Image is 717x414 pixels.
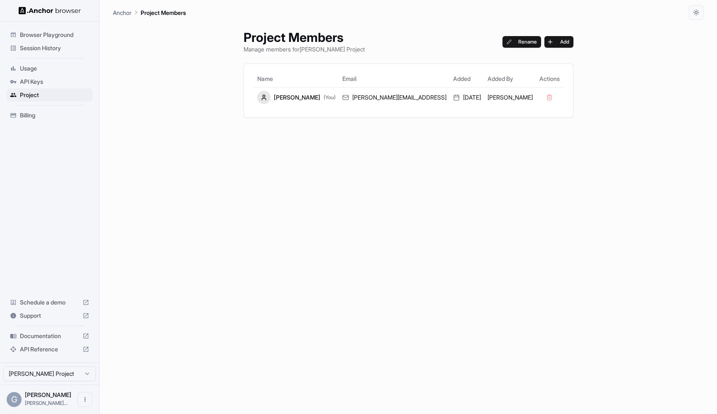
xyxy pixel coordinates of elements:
[257,91,336,104] div: [PERSON_NAME]
[324,94,336,101] span: (You)
[7,75,93,88] div: API Keys
[20,31,89,39] span: Browser Playground
[20,91,89,99] span: Project
[7,88,93,102] div: Project
[7,392,22,407] div: G
[20,345,79,353] span: API Reference
[25,391,71,398] span: Greg Miller
[7,343,93,356] div: API Reference
[141,8,186,17] p: Project Members
[244,45,365,54] p: Manage members for [PERSON_NAME] Project
[7,41,93,55] div: Session History
[342,93,446,102] div: [PERSON_NAME][EMAIL_ADDRESS]
[544,36,573,48] button: Add
[19,7,81,15] img: Anchor Logo
[453,93,481,102] div: [DATE]
[450,71,484,87] th: Added
[20,111,89,119] span: Billing
[78,392,93,407] button: Open menu
[113,8,132,17] p: Anchor
[20,44,89,52] span: Session History
[113,8,186,17] nav: breadcrumb
[7,329,93,343] div: Documentation
[20,298,79,307] span: Schedule a demo
[244,30,365,45] h1: Project Members
[20,64,89,73] span: Usage
[20,78,89,86] span: API Keys
[20,332,79,340] span: Documentation
[7,109,93,122] div: Billing
[254,71,339,87] th: Name
[339,71,450,87] th: Email
[502,36,541,48] button: Rename
[536,71,563,87] th: Actions
[25,400,68,406] span: greg@intrinsic-labs.ai
[7,62,93,75] div: Usage
[484,71,536,87] th: Added By
[7,28,93,41] div: Browser Playground
[7,309,93,322] div: Support
[20,312,79,320] span: Support
[484,87,536,107] td: [PERSON_NAME]
[7,296,93,309] div: Schedule a demo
